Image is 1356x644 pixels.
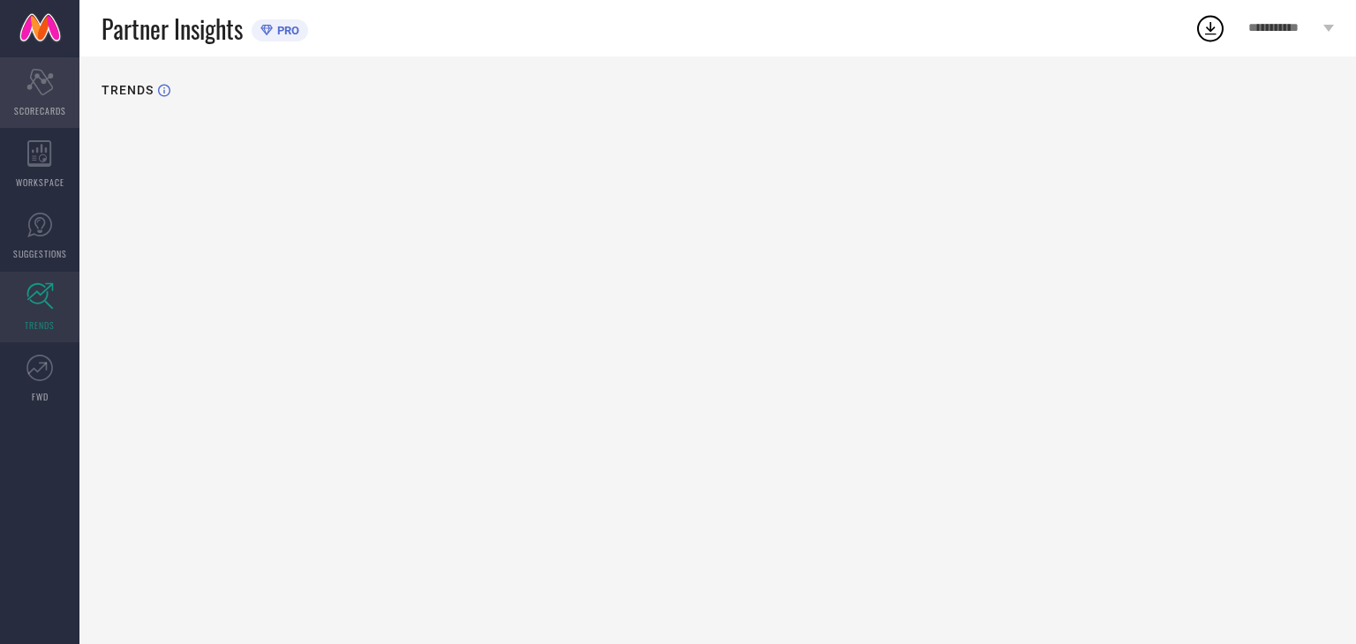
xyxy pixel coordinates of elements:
span: TRENDS [25,318,55,332]
span: PRO [273,24,299,37]
div: Open download list [1194,12,1226,44]
span: SUGGESTIONS [13,247,67,260]
span: SCORECARDS [14,104,66,117]
span: FWD [32,390,49,403]
h1: TRENDS [102,83,154,97]
span: WORKSPACE [16,176,64,189]
span: Partner Insights [102,11,243,47]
